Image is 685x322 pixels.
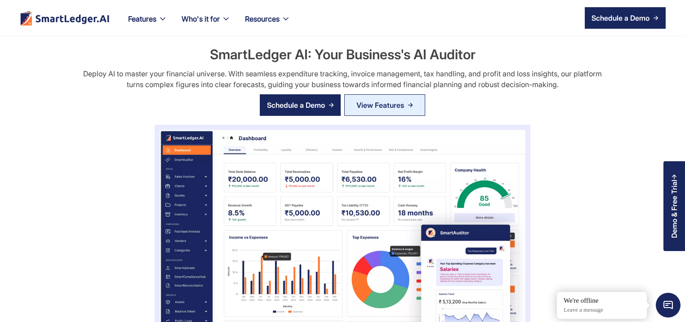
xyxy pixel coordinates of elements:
p: Leave a message [564,306,640,314]
img: arrow right icon [329,102,334,108]
h2: SmartLedger AI: Your Business's AI Auditor [210,45,476,64]
div: Who's it for [174,13,238,36]
a: home [19,11,110,26]
a: Schedule a Demo [260,94,341,116]
div: Deploy AI to master your financial universe. With seamless expenditure tracking, invoice manageme... [76,68,608,90]
div: Demo & Free Trial [670,180,678,238]
div: Resources [238,13,298,36]
img: Arrow Right Blue [408,102,413,108]
div: Resources [245,13,280,25]
div: Schedule a Demo [592,13,649,23]
div: We're offline [564,296,640,305]
img: footer logo [19,11,110,26]
div: Features [128,13,156,25]
div: Who's it for [182,13,220,25]
div: Schedule a Demo [267,100,325,110]
div: Features [121,13,174,36]
img: arrow right icon [653,15,658,21]
a: Schedule a Demo [585,7,666,29]
div: View Features [356,98,404,112]
span: Chat Widget [656,293,681,318]
a: View Features [344,94,425,116]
